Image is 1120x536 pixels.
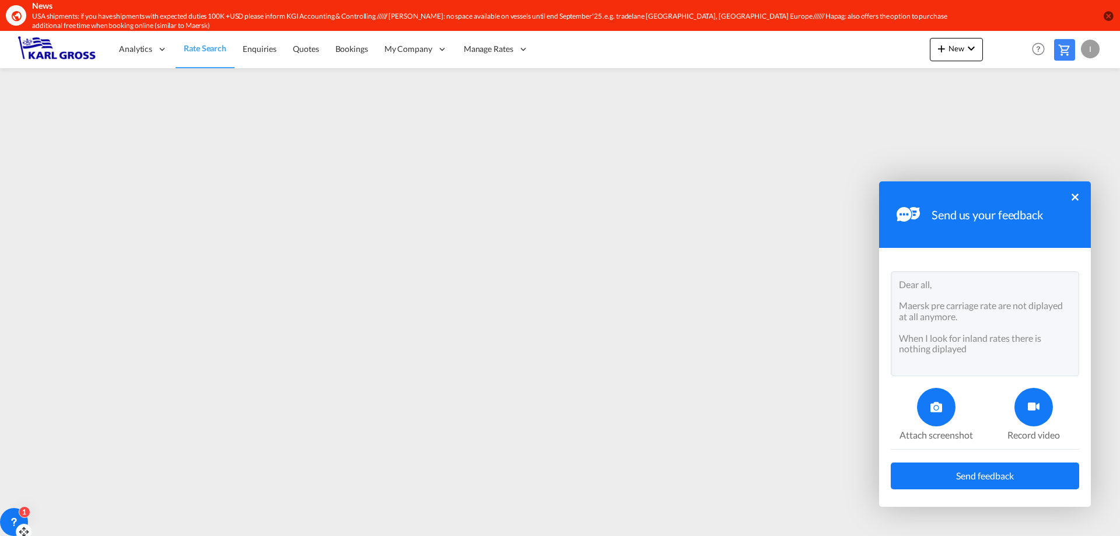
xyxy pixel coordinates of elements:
[285,30,327,68] a: Quotes
[243,44,276,54] span: Enquiries
[119,43,152,55] span: Analytics
[930,38,983,61] button: icon-plus 400-fgNewicon-chevron-down
[17,36,96,62] img: 3269c73066d711f095e541db4db89301.png
[384,43,432,55] span: My Company
[1028,39,1054,60] div: Help
[1081,40,1100,58] div: I
[335,44,368,54] span: Bookings
[1102,10,1114,22] button: icon-close-circle
[935,41,949,55] md-icon: icon-plus 400-fg
[176,30,235,68] a: Rate Search
[235,30,285,68] a: Enquiries
[376,30,456,68] div: My Company
[32,12,948,31] div: USA shipments: if you have shipments with expected duties 100K +USD please inform KGI Accounting ...
[456,30,537,68] div: Manage Rates
[327,30,376,68] a: Bookings
[10,10,22,22] md-icon: icon-earth
[1028,39,1048,59] span: Help
[964,41,978,55] md-icon: icon-chevron-down
[111,30,176,68] div: Analytics
[184,43,226,53] span: Rate Search
[464,43,513,55] span: Manage Rates
[293,44,318,54] span: Quotes
[935,44,978,53] span: New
